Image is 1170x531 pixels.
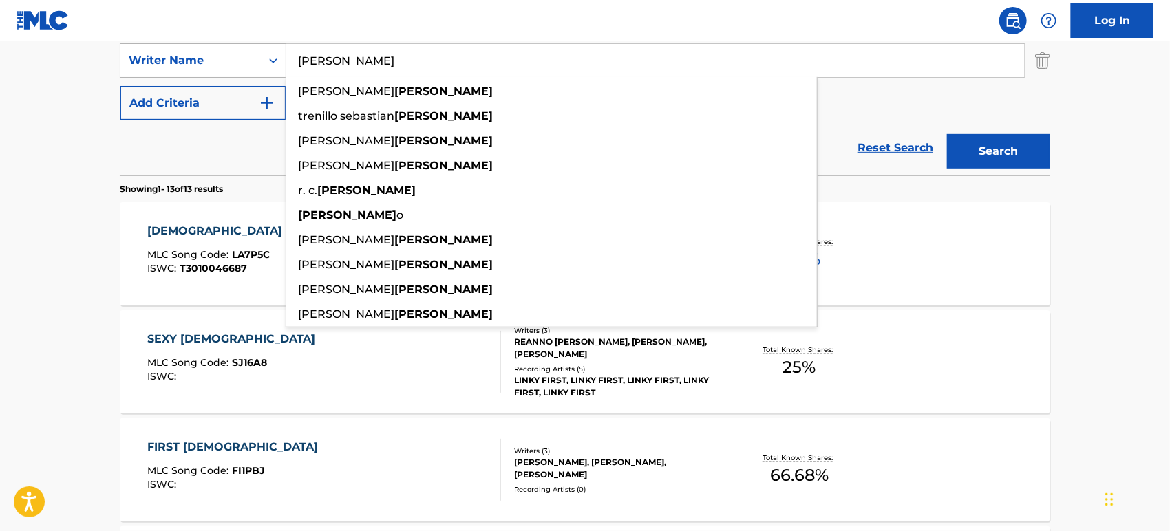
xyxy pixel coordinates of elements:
div: [PERSON_NAME], [PERSON_NAME], [PERSON_NAME] [514,456,722,481]
div: FIRST [DEMOGRAPHIC_DATA] [148,439,326,455]
span: MLC Song Code : [148,356,233,369]
form: Search Form [120,1,1050,175]
span: 25 % [783,355,816,380]
div: Writer Name [129,52,253,69]
strong: [PERSON_NAME] [394,283,493,296]
img: 9d2ae6d4665cec9f34b9.svg [259,95,275,111]
p: Total Known Shares: [763,345,836,355]
span: o [396,208,403,221]
img: help [1041,12,1057,29]
strong: [PERSON_NAME] [394,134,493,147]
img: search [1005,12,1021,29]
span: r. c. [298,184,317,197]
span: ISWC : [148,262,180,274]
span: [PERSON_NAME] [298,307,394,321]
span: [PERSON_NAME] [298,233,394,246]
span: SJ16A8 [233,356,268,369]
span: FI1PBJ [233,464,266,477]
a: Public Search [999,7,1027,34]
span: [PERSON_NAME] [298,283,394,296]
div: [DEMOGRAPHIC_DATA] [148,223,290,239]
p: Total Known Shares: [763,453,836,463]
strong: [PERSON_NAME] [394,258,493,271]
p: Showing 1 - 13 of 13 results [120,183,223,195]
strong: [PERSON_NAME] [317,184,416,197]
strong: [PERSON_NAME] [394,233,493,246]
div: LINKY FIRST, LINKY FIRST, LINKY FIRST, LINKY FIRST, LINKY FIRST [514,374,722,399]
span: trenillo sebastian [298,109,394,122]
strong: [PERSON_NAME] [298,208,396,221]
div: Recording Artists ( 0 ) [514,484,722,495]
strong: [PERSON_NAME] [394,307,493,321]
a: Log In [1071,3,1153,38]
div: Writers ( 3 ) [514,325,722,336]
strong: [PERSON_NAME] [394,109,493,122]
span: ISWC : [148,370,180,382]
iframe: Chat Widget [1101,465,1170,531]
div: Help [1035,7,1063,34]
a: SEXY [DEMOGRAPHIC_DATA]MLC Song Code:SJ16A8ISWC:Writers (3)REANNO [PERSON_NAME], [PERSON_NAME], [... [120,310,1050,413]
div: Drag [1105,479,1114,520]
span: LA7P5C [233,248,270,261]
img: MLC Logo [17,10,70,30]
span: MLC Song Code : [148,464,233,477]
div: Writers ( 3 ) [514,446,722,456]
img: Delete Criterion [1035,43,1050,78]
span: T3010046687 [180,262,248,274]
span: [PERSON_NAME] [298,134,394,147]
div: Recording Artists ( 5 ) [514,364,722,374]
div: SEXY [DEMOGRAPHIC_DATA] [148,331,323,347]
div: REANNO [PERSON_NAME], [PERSON_NAME], [PERSON_NAME] [514,336,722,360]
a: Reset Search [851,133,940,163]
span: [PERSON_NAME] [298,258,394,271]
a: [DEMOGRAPHIC_DATA]MLC Song Code:LA7P5CISWC:T3010046687Writers (4)[PERSON_NAME], [PERSON_NAME], [P... [120,202,1050,305]
strong: [PERSON_NAME] [394,159,493,172]
span: [PERSON_NAME] [298,159,394,172]
button: Search [947,134,1050,169]
strong: [PERSON_NAME] [394,85,493,98]
a: FIRST [DEMOGRAPHIC_DATA]MLC Song Code:FI1PBJISWC:Writers (3)[PERSON_NAME], [PERSON_NAME], [PERSON... [120,418,1050,521]
span: ISWC : [148,478,180,490]
span: 66.68 % [770,463,829,488]
span: MLC Song Code : [148,248,233,261]
button: Add Criteria [120,86,286,120]
span: [PERSON_NAME] [298,85,394,98]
